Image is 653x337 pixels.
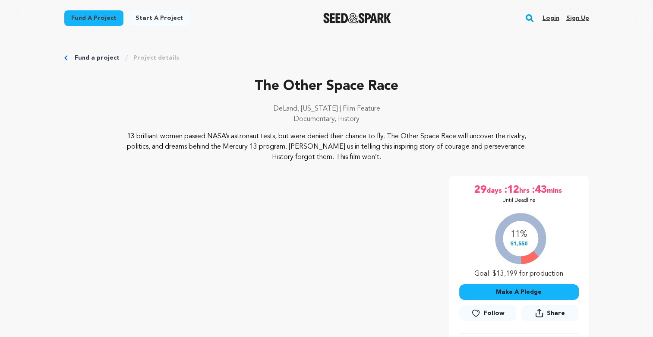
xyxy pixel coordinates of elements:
p: Documentary, History [64,114,589,124]
p: 13 brilliant women passed NASA’s astronaut tests, but were denied their chance to fly. The Other ... [117,131,536,162]
span: days [486,183,504,197]
span: :43 [531,183,547,197]
a: Seed&Spark Homepage [323,13,391,23]
a: Follow [459,305,516,321]
img: Seed&Spark Logo Dark Mode [323,13,391,23]
p: The Other Space Race [64,76,589,97]
span: hrs [519,183,531,197]
span: Share [547,309,565,318]
a: Start a project [129,10,190,26]
a: Fund a project [75,54,120,62]
button: Share [521,305,578,321]
div: Breadcrumb [64,54,589,62]
a: Login [542,11,559,25]
span: mins [547,183,564,197]
span: Follow [484,309,505,318]
span: 29 [474,183,486,197]
button: Make A Pledge [459,284,579,300]
p: DeLand, [US_STATE] | Film Feature [64,104,589,114]
a: Fund a project [64,10,123,26]
a: Project details [133,54,179,62]
span: :12 [504,183,519,197]
p: Until Deadline [502,197,536,204]
a: Sign up [566,11,589,25]
span: Share [521,305,578,324]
